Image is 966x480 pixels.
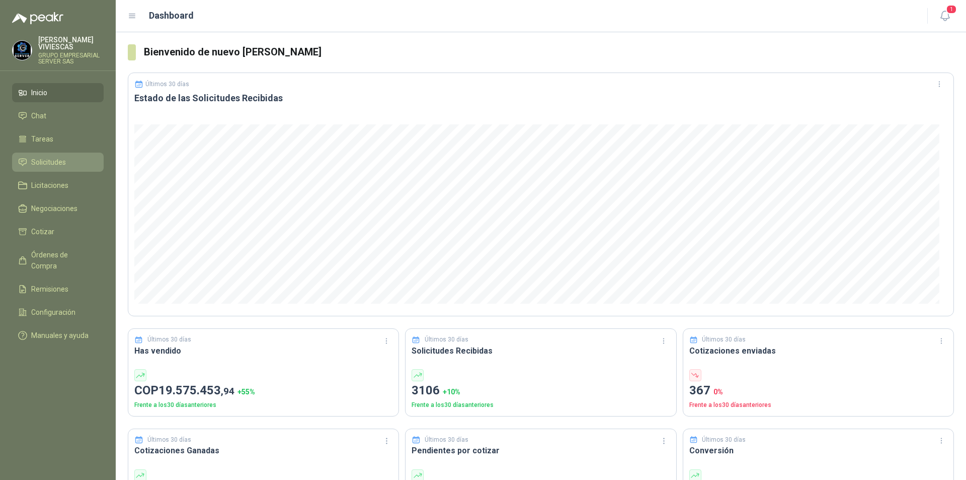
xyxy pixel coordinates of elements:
[31,157,66,168] span: Solicitudes
[31,203,77,214] span: Negociaciones
[12,303,104,322] a: Configuración
[713,388,723,396] span: 0 %
[147,335,191,345] p: Últimos 30 días
[145,81,189,88] p: Últimos 30 días
[702,335,746,345] p: Últimos 30 días
[31,249,94,271] span: Órdenes de Compra
[12,129,104,149] a: Tareas
[134,381,392,400] p: COP
[237,388,255,396] span: + 55 %
[147,435,191,445] p: Últimos 30 días
[12,199,104,218] a: Negociaciones
[31,87,47,98] span: Inicio
[134,400,392,410] p: Frente a los 30 días anteriores
[946,5,957,14] span: 1
[425,435,468,445] p: Últimos 30 días
[443,388,460,396] span: + 10 %
[158,383,234,397] span: 19.575.453
[412,345,670,357] h3: Solicitudes Recibidas
[31,180,68,191] span: Licitaciones
[31,226,54,237] span: Cotizar
[412,444,670,457] h3: Pendientes por cotizar
[12,326,104,345] a: Manuales y ayuda
[134,444,392,457] h3: Cotizaciones Ganadas
[31,133,53,145] span: Tareas
[38,52,104,64] p: GRUPO EMPRESARIAL SERVER SAS
[13,41,32,60] img: Company Logo
[221,385,234,397] span: ,94
[936,7,954,25] button: 1
[689,345,947,357] h3: Cotizaciones enviadas
[134,92,947,104] h3: Estado de las Solicitudes Recibidas
[31,110,46,121] span: Chat
[689,444,947,457] h3: Conversión
[12,176,104,195] a: Licitaciones
[149,9,194,23] h1: Dashboard
[689,400,947,410] p: Frente a los 30 días anteriores
[12,83,104,102] a: Inicio
[12,153,104,172] a: Solicitudes
[412,381,670,400] p: 3106
[31,330,89,341] span: Manuales y ayuda
[12,222,104,241] a: Cotizar
[31,284,68,295] span: Remisiones
[134,345,392,357] h3: Has vendido
[412,400,670,410] p: Frente a los 30 días anteriores
[702,435,746,445] p: Últimos 30 días
[12,106,104,125] a: Chat
[689,381,947,400] p: 367
[12,280,104,299] a: Remisiones
[12,12,63,24] img: Logo peakr
[31,307,75,318] span: Configuración
[12,245,104,276] a: Órdenes de Compra
[144,44,954,60] h3: Bienvenido de nuevo [PERSON_NAME]
[425,335,468,345] p: Últimos 30 días
[38,36,104,50] p: [PERSON_NAME] VIVIESCAS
